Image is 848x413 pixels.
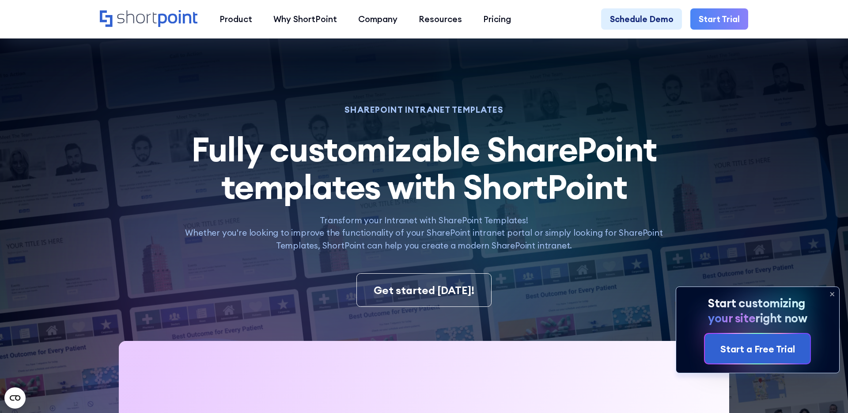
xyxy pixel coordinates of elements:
a: Start a Free Trial [705,334,810,363]
div: Pricing [483,13,511,26]
a: Company [348,8,408,30]
a: Start Trial [690,8,748,30]
a: Why ShortPoint [263,8,348,30]
button: Open CMP widget [4,387,26,409]
div: Company [358,13,397,26]
div: Get started [DATE]! [374,282,474,298]
a: Product [209,8,263,30]
div: Product [220,13,252,26]
iframe: Chat Widget [804,371,848,413]
p: Transform your Intranet with SharePoint Templates! Whether you're looking to improve the function... [176,214,672,252]
div: Why ShortPoint [273,13,337,26]
a: Home [100,10,198,29]
span: Fully customizable SharePoint templates with ShortPoint [191,127,656,208]
a: Get started [DATE]! [356,273,492,307]
a: Resources [408,8,473,30]
div: Start a Free Trial [720,342,795,356]
a: Schedule Demo [601,8,681,30]
div: Resources [419,13,462,26]
a: Pricing [473,8,522,30]
h1: SHAREPOINT INTRANET TEMPLATES [176,106,672,114]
